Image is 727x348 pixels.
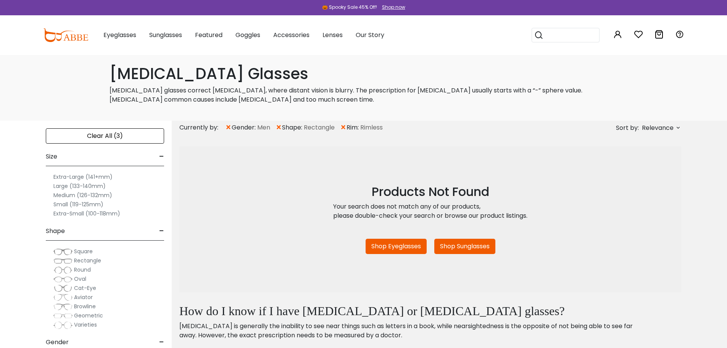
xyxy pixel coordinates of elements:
span: Lenses [322,31,343,39]
img: Rectangle.png [53,257,73,265]
span: Our Story [356,31,384,39]
span: × [225,121,232,134]
span: - [159,222,164,240]
span: Goggles [235,31,260,39]
span: Size [46,147,57,166]
h1: [MEDICAL_DATA] Glasses [110,65,618,83]
span: Rimless [360,123,383,132]
span: Featured [195,31,222,39]
h2: Products Not Found [333,185,527,199]
span: Rectangle [304,123,335,132]
label: Extra-Large (141+mm) [53,172,113,181]
span: Relevance [642,121,674,135]
span: Shape [46,222,65,240]
img: Browline.png [53,303,73,311]
div: 🎃 Spooky Sale 45% Off! [322,4,377,11]
span: Varieties [74,321,97,329]
img: Square.png [53,248,73,256]
span: gender: [232,123,257,132]
span: × [340,121,347,134]
label: Large (133-140mm) [53,181,106,191]
label: Extra-Small (100-118mm) [53,209,120,218]
label: Small (119-125mm) [53,200,103,209]
div: Shop now [382,4,405,11]
span: Round [74,266,91,274]
span: Sort by: [616,123,639,132]
img: Round.png [53,266,73,274]
p: [MEDICAL_DATA] is generally the inability to see near things such as letters in a book, while nea... [179,322,635,340]
div: Clear All (3) [46,128,164,144]
a: Shop now [378,4,405,10]
span: - [159,147,164,166]
img: Geometric.png [53,312,73,320]
span: × [276,121,282,134]
div: Your search does not match any of our products, [333,202,527,211]
span: Accessories [273,31,309,39]
img: Aviator.png [53,294,73,301]
span: Oval [74,275,86,283]
span: Eyeglasses [103,31,136,39]
img: Cat-Eye.png [53,285,73,292]
a: Shop Sunglasses [434,239,495,254]
span: Men [257,123,270,132]
img: Varieties.png [53,321,73,329]
img: Oval.png [53,275,73,283]
a: Shop Eyeglasses [366,239,427,254]
span: Aviator [74,293,93,301]
span: Cat-Eye [74,284,96,292]
span: Sunglasses [149,31,182,39]
span: shape: [282,123,304,132]
label: Medium (126-132mm) [53,191,112,200]
h2: How do I know if I have [MEDICAL_DATA] or [MEDICAL_DATA] glasses? [179,304,635,318]
span: Square [74,248,93,255]
div: Currently by: [179,121,225,134]
span: rim: [347,123,360,132]
img: abbeglasses.com [43,28,88,42]
span: Geometric [74,312,103,319]
div: please double-check your search or browse our product listings. [333,211,527,220]
p: [MEDICAL_DATA] glasses correct [MEDICAL_DATA], where distant vision is blurry. The prescription f... [110,86,618,104]
span: Rectangle [74,257,101,264]
span: Browline [74,303,96,310]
